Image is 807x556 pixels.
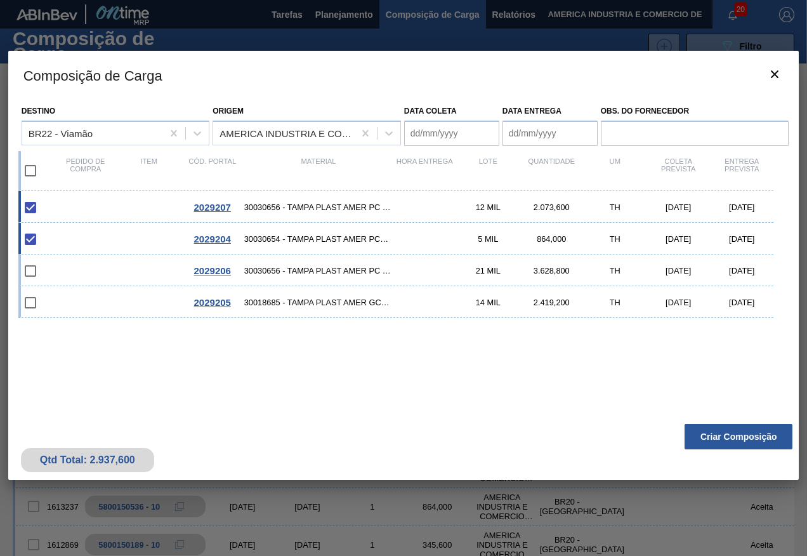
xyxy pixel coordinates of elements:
[181,157,244,184] div: Cód. Portal
[520,266,583,275] div: 3.628,800
[710,298,773,307] div: [DATE]
[404,121,499,146] input: dd/mm/yyyy
[456,266,520,275] div: 21 MIL
[456,234,520,244] div: 5 MIL
[520,202,583,212] div: 2.073,600
[456,157,520,184] div: Lote
[685,424,792,449] button: Criar Composição
[520,234,583,244] div: 864,000
[646,202,710,212] div: [DATE]
[646,234,710,244] div: [DATE]
[244,202,393,212] span: 30030656 - TAMPA PLAST AMER PC NIV24
[54,157,117,184] div: Pedido de compra
[181,202,244,213] div: Ir para o Pedido
[583,234,646,244] div: TH
[502,107,561,116] label: Data entrega
[8,51,799,99] h3: Composição de Carga
[181,265,244,276] div: Ir para o Pedido
[646,157,710,184] div: Coleta Prevista
[244,157,393,184] div: Material
[646,298,710,307] div: [DATE]
[502,121,598,146] input: dd/mm/yyyy
[456,202,520,212] div: 12 MIL
[181,297,244,308] div: Ir para o Pedido
[583,157,646,184] div: UM
[181,234,244,244] div: Ir para o Pedido
[22,107,55,116] label: Destino
[646,266,710,275] div: [DATE]
[213,107,244,116] label: Origem
[710,266,773,275] div: [DATE]
[601,102,789,121] label: Obs. do Fornecedor
[583,266,646,275] div: TH
[583,202,646,212] div: TH
[194,265,231,276] span: 2029206
[520,298,583,307] div: 2.419,200
[220,128,355,138] div: AMERICA INDUSTRIA E COMERCIO DE - [GEOGRAPHIC_DATA]
[583,298,646,307] div: TH
[710,202,773,212] div: [DATE]
[520,157,583,184] div: Quantidade
[194,234,231,244] span: 2029204
[404,107,457,116] label: Data coleta
[244,298,393,307] span: 30018685 - TAMPA PLAST AMER GCA S/LINER
[117,157,181,184] div: Item
[194,297,231,308] span: 2029205
[710,157,773,184] div: Entrega Prevista
[393,157,456,184] div: Hora Entrega
[710,234,773,244] div: [DATE]
[29,128,93,138] div: BR22 - Viamão
[244,234,393,244] span: 30030654 - TAMPA PLAST AMER PCTW NIV24
[194,202,231,213] span: 2029207
[456,298,520,307] div: 14 MIL
[30,454,145,466] div: Qtd Total: 2.937,600
[244,266,393,275] span: 30030656 - TAMPA PLAST AMER PC NIV24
